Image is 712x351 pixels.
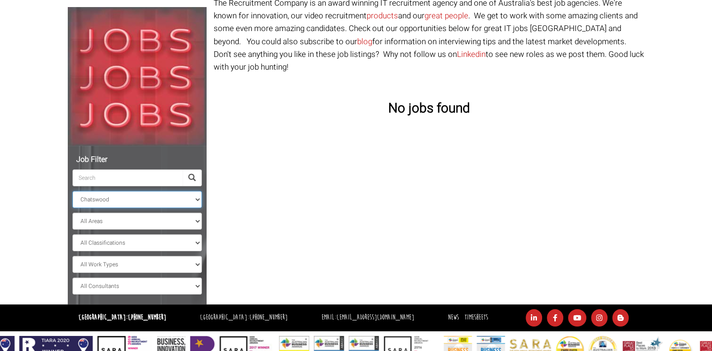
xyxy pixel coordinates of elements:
strong: [GEOGRAPHIC_DATA]: [79,313,166,322]
a: great people [424,10,468,22]
a: [EMAIL_ADDRESS][DOMAIN_NAME] [336,313,414,322]
a: News [448,313,459,322]
a: Timesheets [464,313,488,322]
a: products [367,10,398,22]
h3: No jobs found [214,102,644,116]
h5: Job Filter [72,156,202,164]
input: Search [72,169,183,186]
img: Jobs, Jobs, Jobs [68,7,207,146]
a: [PHONE_NUMBER] [128,313,166,322]
a: [PHONE_NUMBER] [249,313,288,322]
li: Email: [319,311,416,325]
a: Linkedin [457,48,486,60]
li: [GEOGRAPHIC_DATA]: [198,311,290,325]
a: blog [357,36,372,48]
